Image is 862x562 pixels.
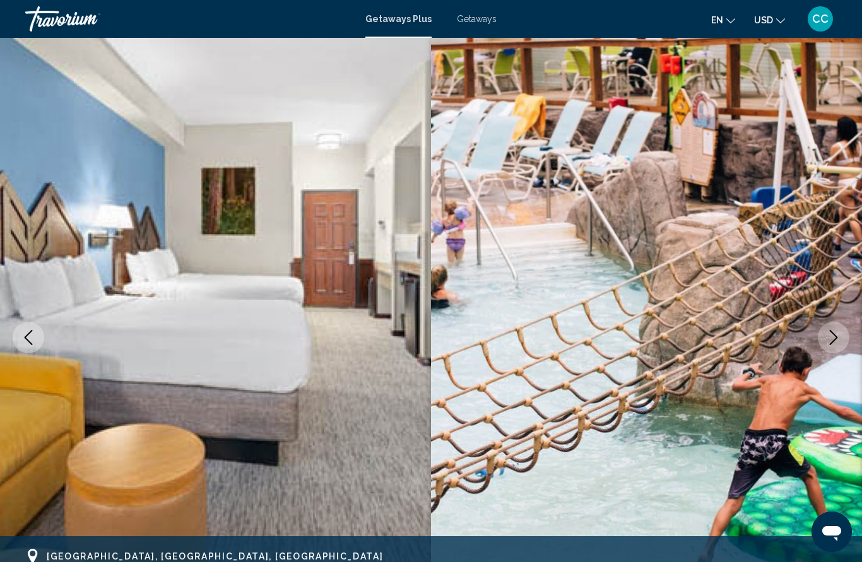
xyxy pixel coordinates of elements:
iframe: Button to launch messaging window [812,512,852,552]
button: Change language [711,11,735,29]
span: [GEOGRAPHIC_DATA], [GEOGRAPHIC_DATA], [GEOGRAPHIC_DATA] [47,551,383,561]
button: User Menu [804,6,837,32]
button: Change currency [754,11,785,29]
button: Previous image [13,322,44,353]
button: Next image [818,322,849,353]
a: Getaways Plus [365,14,432,24]
span: USD [754,15,773,25]
span: CC [812,13,829,25]
a: Travorium [25,6,353,32]
span: en [711,15,723,25]
a: Getaways [457,14,497,24]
